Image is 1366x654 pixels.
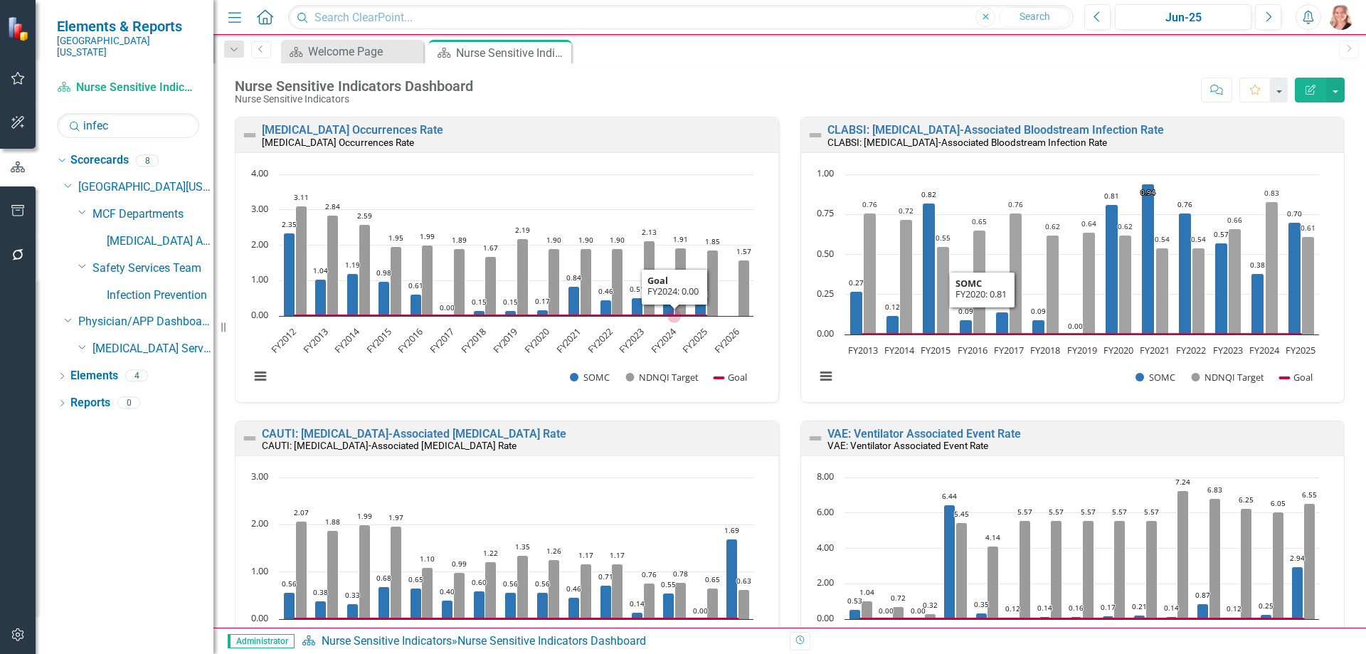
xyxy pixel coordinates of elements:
text: 0.64 [1081,218,1096,228]
text: 0.55 [661,579,676,589]
text: 1.26 [546,546,561,556]
path: FY2022, 0.71. SOMC. [600,586,612,620]
text: 0.17 [535,296,550,306]
path: FY2024, 0. Goal. [671,313,677,319]
text: 5.57 [1112,507,1127,517]
div: Nurse Sensitive Indicators [235,94,473,105]
path: FY2025, 1.85. NDNQI Target. [707,250,719,316]
path: FY2025, 6.05. NDNQI Target. [1273,512,1284,620]
path: FY2015, 0.98. SOMC. [378,281,390,316]
a: Reports [70,395,110,411]
text: FY2017 [994,344,1024,357]
div: 4 [125,370,148,382]
path: FY2023, 0.76. NDNQI Target. [644,584,655,620]
path: FY2020, 0.81. SOMC. [1106,204,1118,334]
text: 0.00 [1068,321,1083,331]
text: 0.76 [862,199,877,209]
text: NDNQI Target [1204,371,1264,384]
small: [GEOGRAPHIC_DATA][US_STATE] [57,35,199,58]
button: Jun-25 [1115,4,1251,30]
path: FY2021, 1.17. NDNQI Target. [581,564,592,620]
path: FY2015, 6.44. SOMC. [944,505,955,620]
text: FY2020 [1103,344,1133,357]
a: [MEDICAL_DATA] Associates [107,233,213,250]
text: 0.38 [313,587,328,597]
text: FY2015 [364,325,393,355]
path: FY2017, 0.99. NDNQI Target. [454,573,465,620]
text: 2.35 [282,219,297,229]
text: FY2026 [711,325,741,355]
text: 0.09 [1031,306,1046,316]
text: 0.15 [472,297,487,307]
text: 1.00 [251,273,268,285]
g: NDNQI Target, series 2 of 3. Bar series with 15 bars. [296,522,750,620]
text: 6.55 [1302,490,1317,500]
text: 0.56 [282,579,297,589]
text: 4.14 [985,532,1000,542]
path: FY2025, 0.35. SOMC. [695,303,706,316]
text: 1.10 [420,554,435,564]
text: 6.25 [1239,495,1254,505]
div: 8 [136,154,159,167]
text: 0.82 [921,189,936,199]
text: 0.67 [661,278,676,288]
a: MCF Departments [92,206,213,223]
path: FY2014, 0.72. NDNQI Target. [900,219,913,334]
text: 2.59 [357,211,372,221]
text: 5.57 [1017,507,1032,517]
path: FY2018, 1.22. NDNQI Target. [485,562,497,620]
a: Nurse Sensitive Indicators [57,80,199,96]
text: 0.62 [1118,221,1133,231]
text: 0.57 [1214,229,1229,239]
path: FY2021, 0.84. SOMC. [568,286,580,316]
text: 0.12 [885,302,900,312]
path: FY2013, 1.04. SOMC. [315,279,327,316]
text: 1.04 [859,587,874,597]
text: FY2020 [521,325,551,355]
text: 2.00 [251,517,268,529]
span: Search [1020,11,1050,22]
div: » [302,633,779,650]
text: FY2023 [617,325,647,355]
path: FY2022, 0.54. NDNQI Target. [1192,248,1205,334]
text: FY2021 [1140,344,1170,357]
text: 0.62 [1045,221,1060,231]
path: FY2017, 1.89. NDNQI Target. [454,248,465,316]
path: FY2016, 0.61. SOMC. [411,294,422,316]
text: 3.11 [294,192,309,202]
small: CLABSI: [MEDICAL_DATA]-Associated Bloodstream Infection Rate [827,137,1107,148]
text: 1.88 [325,517,340,527]
text: 0.98 [376,268,391,278]
path: FY2016, 1.99. NDNQI Target. [422,245,433,316]
text: FY2023 [1213,344,1243,357]
text: 0.50 [817,247,834,260]
div: Chart. Highcharts interactive chart. [243,167,771,399]
text: 0.61 [1301,223,1315,233]
path: FY2019, 2.185. NDNQI Target. [517,238,529,316]
path: FY2024, 0.83. NDNQI Target. [1266,201,1278,334]
text: 0.54 [1191,234,1206,244]
text: 0.84 [566,273,581,283]
text: 1.67 [483,243,498,253]
text: 2.00 [817,576,834,589]
text: 0.99 [452,559,467,569]
path: FY2016, 0.65. NDNQI Target. [973,230,986,334]
path: FY2022, 1.17. NDNQI Target. [612,564,623,620]
path: FY2024, 6.25. NDNQI Target. [1241,509,1252,620]
path: FY2023, 0.57. SOMC. [1215,243,1228,334]
input: Search Below... [57,113,199,138]
button: Show NDNQI Target [625,371,699,384]
text: 0.56 [535,579,550,589]
text: 0.68 [376,573,391,583]
path: FY2022, 0.76. SOMC. [1179,213,1192,334]
text: 0.65 [408,574,423,584]
path: FY2023, 6.83. NDNQI Target. [1209,499,1221,620]
text: 0.71 [598,571,613,581]
text: 0.09 [958,306,973,316]
text: 0.00 [817,327,834,339]
path: FY2012, 2.35. SOMC. [284,233,295,316]
text: FY2022 [1176,344,1206,357]
path: FY2014, 1.99. NDNQI Target. [359,525,371,620]
path: FY2018, 5.57. NDNQI Target. [1051,521,1062,620]
small: CAUTI: [MEDICAL_DATA]-Associated [MEDICAL_DATA] Rate [262,440,517,451]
